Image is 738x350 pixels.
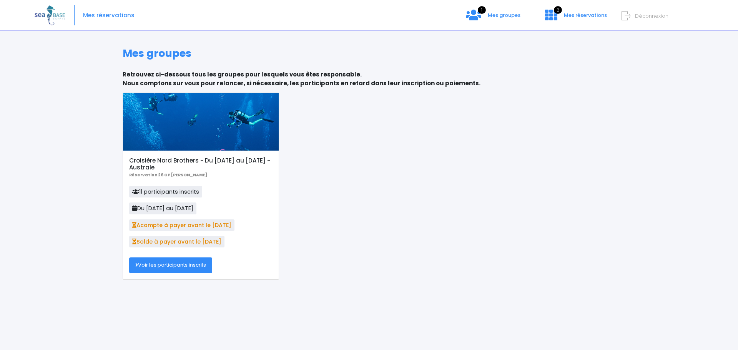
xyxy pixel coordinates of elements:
span: Du [DATE] au [DATE] [129,202,196,214]
span: Solde à payer avant le [DATE] [129,236,224,247]
a: 1 Mes groupes [460,14,527,22]
a: Voir les participants inscrits [129,257,212,273]
a: 2 Mes réservations [539,14,612,22]
b: Réservation 26 GP [PERSON_NAME] [129,172,207,178]
span: 2 [554,6,562,14]
span: Acompte à payer avant le [DATE] [129,219,234,231]
span: Mes réservations [564,12,607,19]
h1: Mes groupes [123,47,616,60]
span: 1 [478,6,486,14]
p: Retrouvez ci-dessous tous les groupes pour lesquels vous êtes responsable. Nous comptons sur vous... [123,70,616,88]
span: Déconnexion [635,12,668,20]
span: Mes groupes [488,12,520,19]
span: 11 participants inscrits [129,186,202,197]
h5: Croisière Nord Brothers - Du [DATE] au [DATE] - Australe [129,157,273,171]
